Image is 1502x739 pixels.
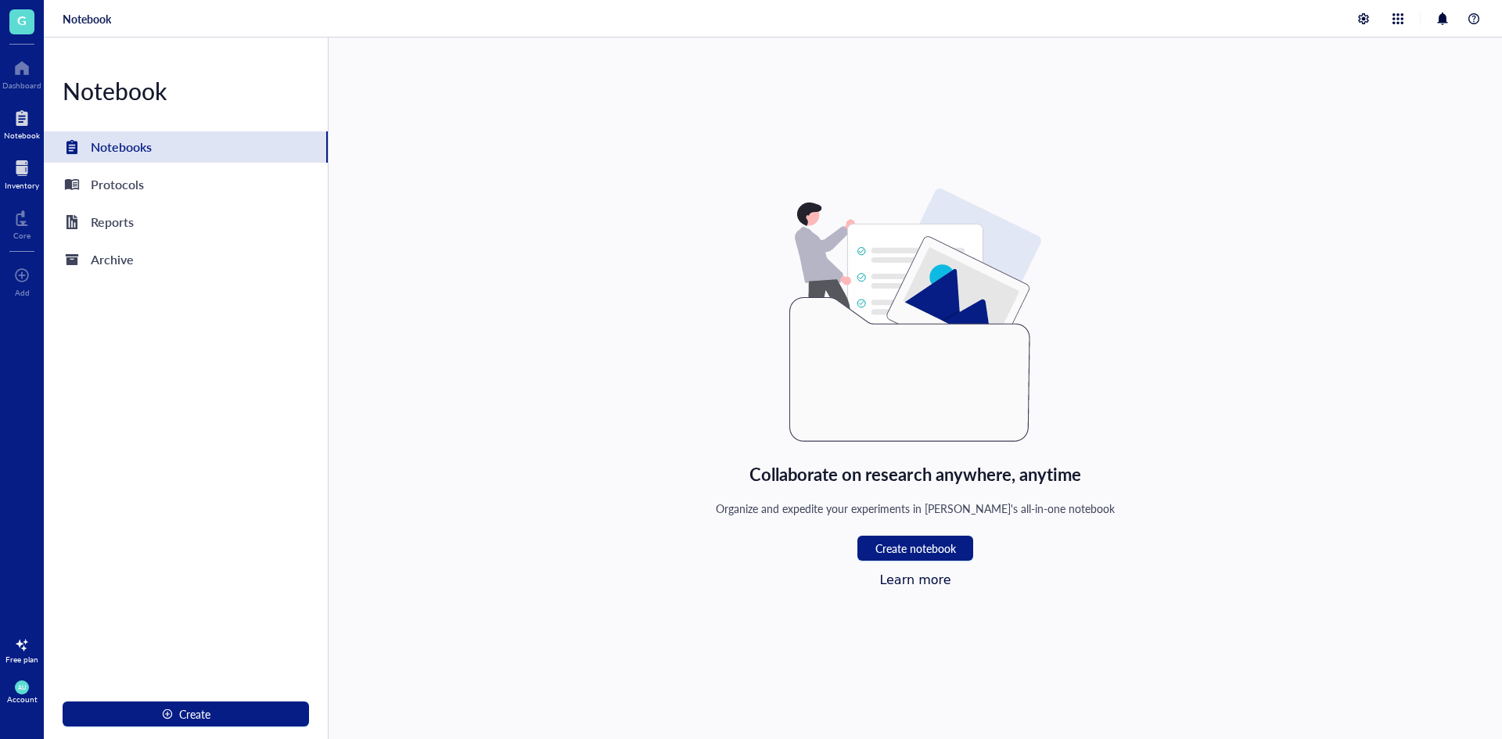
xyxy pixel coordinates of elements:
[789,188,1041,442] img: Empty state
[63,12,111,26] a: Notebook
[63,701,309,726] button: Create
[2,56,41,90] a: Dashboard
[749,461,1082,487] div: Collaborate on research anywhere, anytime
[857,536,973,561] button: Create notebook
[5,156,39,190] a: Inventory
[179,708,210,720] span: Create
[5,181,39,190] div: Inventory
[44,169,328,200] a: Protocols
[91,249,134,271] div: Archive
[15,288,30,297] div: Add
[4,131,40,140] div: Notebook
[875,542,956,554] span: Create notebook
[44,131,328,163] a: Notebooks
[91,136,152,158] div: Notebooks
[13,231,31,240] div: Core
[91,174,144,196] div: Protocols
[44,206,328,238] a: Reports
[44,75,328,106] div: Notebook
[2,81,41,90] div: Dashboard
[7,694,38,704] div: Account
[18,684,26,691] span: AU
[716,500,1116,517] div: Organize and expedite your experiments in [PERSON_NAME]'s all-in-one notebook
[13,206,31,240] a: Core
[879,572,950,587] a: Learn more
[4,106,40,140] a: Notebook
[91,211,134,233] div: Reports
[17,10,27,30] span: G
[5,655,38,664] div: Free plan
[44,244,328,275] a: Archive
